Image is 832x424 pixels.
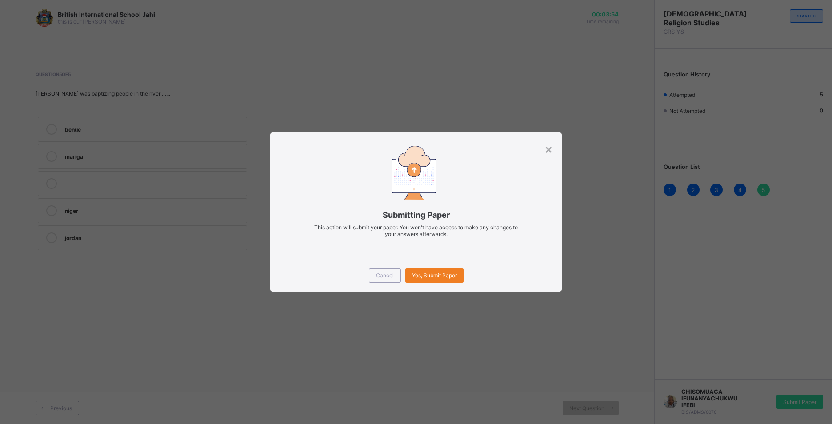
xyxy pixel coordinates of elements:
img: submitting-paper.7509aad6ec86be490e328e6d2a33d40a.svg [390,146,438,200]
span: This action will submit your paper. You won't have access to make any changes to your answers aft... [314,224,518,237]
div: × [544,141,553,156]
span: Submitting Paper [284,210,548,220]
span: Yes, Submit Paper [412,272,457,279]
span: Cancel [376,272,394,279]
